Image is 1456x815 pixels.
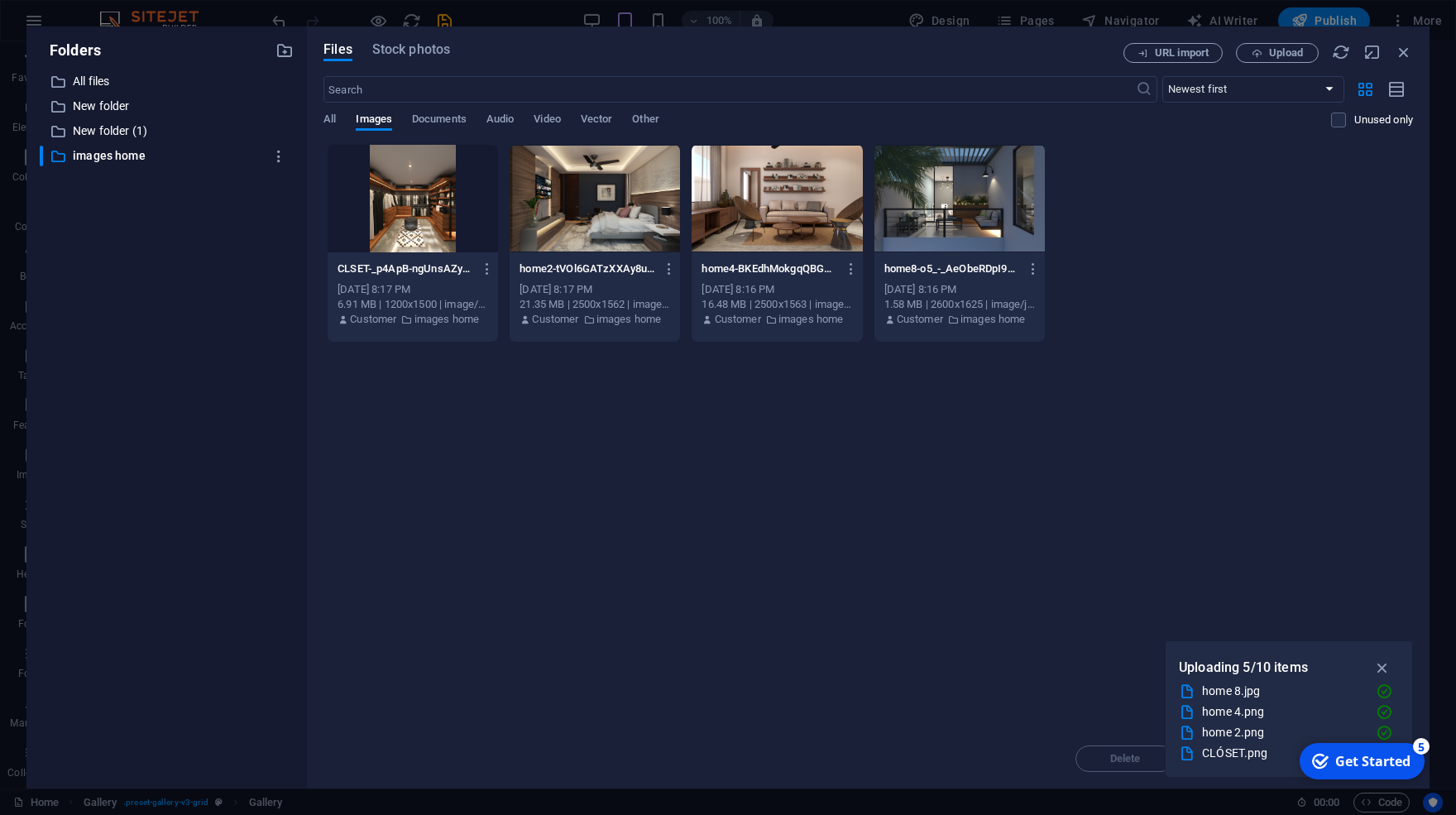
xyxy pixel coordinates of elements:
[1332,43,1350,61] i: Reload
[412,109,467,132] span: Documents
[520,297,670,312] div: 21.35 MB | 2500x1562 | image/png
[702,297,852,312] div: 16.48 MB | 2500x1563 | image/png
[884,282,1035,297] div: [DATE] 8:16 PM
[778,312,844,327] p: images home
[40,146,294,166] div: ​images home
[122,2,139,18] div: 5
[338,297,488,312] div: 6.91 MB | 1200x1500 | image/png
[1123,43,1223,63] button: URL import
[1363,43,1382,61] i: Minimize
[45,16,120,34] div: Get Started
[275,41,294,60] i: Create new folder
[1395,43,1413,61] i: Close
[40,146,43,166] div: ​
[715,312,761,327] p: Customer
[884,297,1035,312] div: 1.58 MB | 2600x1625 | image/jpeg
[414,312,480,327] p: images home
[897,312,943,327] p: Customer
[1202,682,1363,701] div: home 8.jpg
[1179,657,1308,678] p: Uploading 5/10 items
[338,282,488,297] div: [DATE] 8:17 PM
[338,261,473,276] p: CLSET-_p4ApB-ngUnsAZyMnHrzFQ.png
[702,261,837,276] p: home4-BKEdhMokgqQBG3uqyM0ZOw.png
[338,312,488,327] div: By: Customer | Folder: images home
[884,261,1020,276] p: home8-o5_-_AeObeRDpI9n_-h1uA.jpg
[486,109,514,132] span: Audio
[356,109,392,132] span: Images
[1236,43,1319,63] button: Upload
[884,312,1035,327] div: By: Customer | Folder: images home
[960,312,1026,327] p: images home
[40,96,294,117] div: New folder
[1202,744,1363,763] div: CLÓSET.png
[73,72,263,91] p: All files
[702,282,852,297] div: [DATE] 8:16 PM
[1202,723,1363,742] div: home 2.png
[520,282,670,297] div: [DATE] 8:17 PM
[40,121,294,141] div: New folder (1)
[372,40,450,60] span: Stock photos
[323,76,1135,103] input: Search
[323,109,336,132] span: All
[532,312,578,327] p: Customer
[1269,48,1303,58] span: Upload
[9,7,134,43] div: Get Started 5 items remaining, 0% complete
[632,109,659,132] span: Other
[596,312,662,327] p: images home
[581,109,613,132] span: Vector
[1155,48,1209,58] span: URL import
[1354,113,1413,127] p: Displays only files that are not in use on the website. Files added during this session can still...
[73,97,263,116] p: New folder
[534,109,560,132] span: Video
[40,40,101,61] p: Folders
[73,146,263,165] p: images home
[1202,702,1363,722] div: home 4.png
[520,312,670,327] div: By: Customer | Folder: images home
[350,312,396,327] p: Customer
[323,40,352,60] span: Files
[73,122,263,141] p: New folder (1)
[520,261,655,276] p: home2-tVOl6GATzXXAy8u1vYGkaQ.png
